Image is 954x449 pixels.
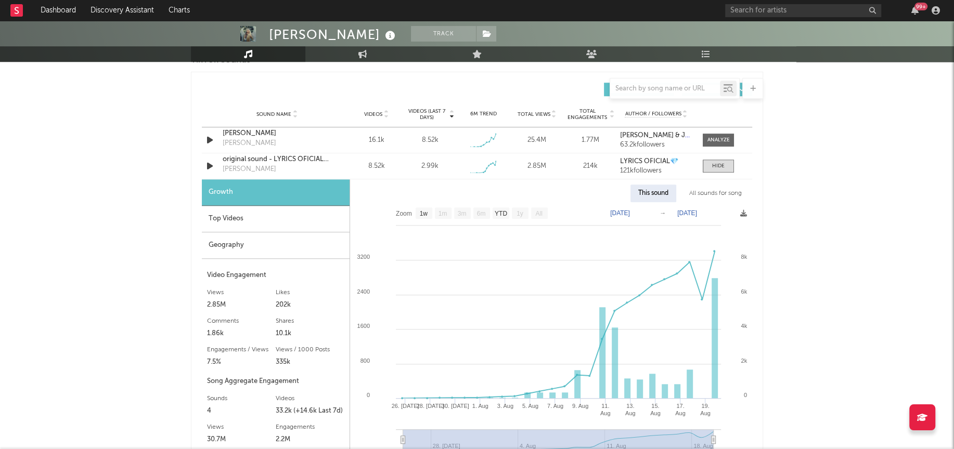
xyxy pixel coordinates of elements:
div: [PERSON_NAME] [223,138,276,149]
div: 2.2M [276,433,344,446]
a: [PERSON_NAME] & JQuiles [620,132,692,139]
span: Total Engagements [566,108,609,121]
div: 99 + [914,3,927,10]
div: 7.5% [207,356,276,368]
text: 3200 [357,254,370,260]
div: Videos [276,392,344,405]
div: 1.77M [566,135,615,146]
text: 17. Aug [675,403,686,416]
div: 4 [207,405,276,417]
div: [PERSON_NAME] [269,26,398,43]
button: Track [411,26,476,42]
button: 99+ [911,6,919,15]
text: 0 [367,392,370,398]
text: 26. [DATE] [392,403,419,409]
text: YTD [495,210,507,217]
text: 6m [477,210,486,217]
span: Author / Followers [625,111,681,117]
div: 214k [566,161,615,171]
div: Views [207,421,276,433]
div: 16.1k [352,135,401,146]
text: Zoom [396,210,412,217]
div: 121k followers [620,167,692,175]
text: 1m [439,210,447,217]
div: Sounds [207,392,276,405]
input: Search by song name or URL [610,85,720,93]
div: 30.7M [207,433,276,446]
text: 28. [DATE] [417,403,444,409]
div: Views / 1000 Posts [276,344,344,356]
div: Engagements [276,421,344,433]
div: Video Engagement [207,269,344,282]
a: [PERSON_NAME] [223,128,331,139]
div: This sound [630,184,676,202]
text: 0 [744,392,747,398]
strong: LYRICS OFICIAL💎 [620,158,678,165]
div: 6M Trend [459,110,508,118]
text: 2400 [357,288,370,295]
text: 7. Aug [547,403,563,409]
text: 15. Aug [650,403,661,416]
text: [DATE] [610,209,630,217]
div: 2.85M [513,161,561,171]
div: 202k [276,299,344,311]
div: Likes [276,286,344,299]
text: 3m [458,210,467,217]
text: 13. Aug [625,403,636,416]
text: 1y [517,210,523,217]
div: Comments [207,315,276,327]
div: 33.2k (+14.6k Last 7d) [276,405,344,417]
span: Total Views [518,111,550,117]
text: 5. Aug [522,403,538,409]
div: 2.99k [421,161,439,171]
div: Engagements / Views [207,344,276,356]
text: 8k [741,254,747,260]
div: Views [207,286,276,299]
text: 800 [360,358,370,364]
div: All sounds for song [681,184,750,202]
text: 1600 [357,323,370,329]
div: 8.52k [421,135,438,146]
div: 335k [276,356,344,368]
div: [PERSON_NAME] [223,164,276,175]
div: Top Videos [202,206,350,232]
div: 2.85M [207,299,276,311]
span: Sound Name [256,111,291,117]
text: [DATE] [677,209,697,217]
text: 19. Aug [700,403,711,416]
div: 25.4M [513,135,561,146]
strong: [PERSON_NAME] & JQuiles [620,132,705,139]
text: 30. [DATE] [442,403,469,409]
a: LYRICS OFICIAL💎 [620,158,692,165]
div: Song Aggregate Engagement [207,375,344,388]
div: 10.1k [276,327,344,340]
text: All [535,210,542,217]
a: original sound - LYRICS OFICIAL💎 [223,154,331,165]
input: Search for artists [725,4,881,17]
div: Geography [202,232,350,259]
text: 1. Aug [472,403,488,409]
div: Shares [276,315,344,327]
text: 6k [741,288,747,295]
text: 2k [741,358,747,364]
text: 11. Aug [600,403,611,416]
text: → [660,209,666,217]
div: 1.86k [207,327,276,340]
text: 9. Aug [572,403,588,409]
div: Growth [202,179,350,206]
text: 4k [741,323,747,329]
span: Videos (last 7 days) [406,108,448,121]
div: 8.52k [352,161,401,171]
div: 63.2k followers [620,141,692,149]
span: Videos [364,111,382,117]
text: 3. Aug [497,403,513,409]
text: 1w [420,210,428,217]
